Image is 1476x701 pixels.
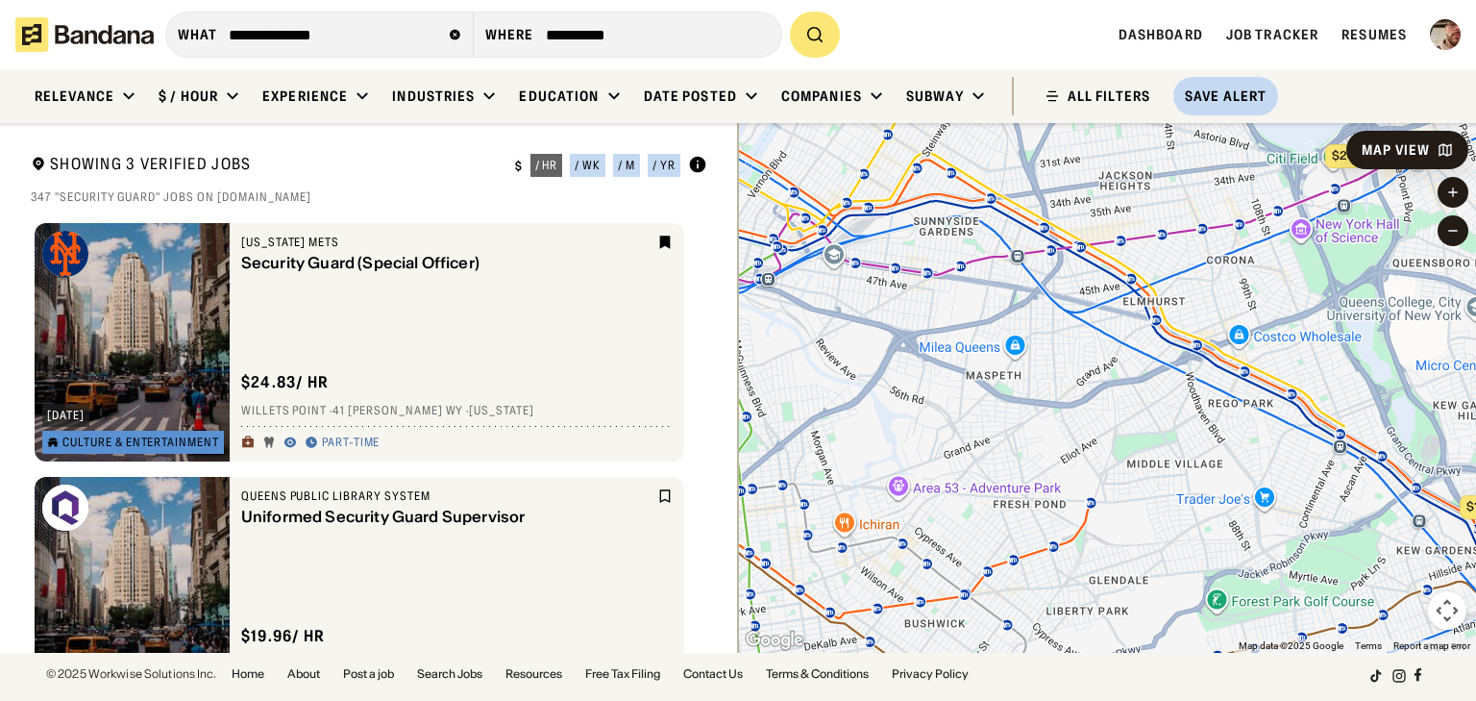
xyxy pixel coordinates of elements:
div: Queens Public Library System [241,488,653,504]
div: Willets Point · 41 [PERSON_NAME] Wy · [US_STATE] [241,404,673,419]
a: Home [232,668,264,680]
div: Companies [781,88,862,105]
a: Resources [505,668,562,680]
div: / yr [652,160,676,171]
span: $24 [1332,148,1355,163]
a: Job Tracker [1226,26,1318,43]
img: Profile photo [1430,19,1461,50]
div: $ 19.96 / hr [241,626,326,646]
div: what [178,26,217,43]
a: Contact Us [683,668,743,680]
div: ALL FILTERS [1068,89,1150,103]
div: / wk [575,160,601,171]
div: Experience [262,88,348,105]
div: Culture & Entertainment [62,437,219,448]
div: grid [31,215,707,653]
div: © 2025 Workwise Solutions Inc. [46,668,216,680]
img: Bandana logotype [15,17,154,52]
div: $ 24.83 / hr [241,372,330,392]
a: Report a map error [1393,640,1470,651]
a: Post a job [343,668,394,680]
a: Dashboard [1119,26,1203,43]
div: Date Posted [644,88,737,105]
a: Privacy Policy [892,668,969,680]
a: Resumes [1341,26,1407,43]
div: Map View [1362,143,1430,157]
div: [DATE] [47,410,85,421]
div: Save Alert [1185,88,1267,105]
div: $ / hour [159,88,218,105]
a: Search Jobs [417,668,482,680]
div: 347 "security guard" jobs on [DOMAIN_NAME] [31,189,707,205]
span: Map data ©2025 Google [1239,640,1343,651]
img: Queens Public Library System logo [42,485,88,531]
div: Security Guard (Special Officer) [241,254,653,272]
a: Free Tax Filing [585,668,660,680]
div: Showing 3 Verified Jobs [31,154,500,178]
div: Subway [906,88,964,105]
button: Map camera controls [1428,591,1466,630]
a: Terms & Conditions [766,668,869,680]
div: Uniformed Security Guard Supervisor [241,508,653,526]
div: Where [485,26,534,43]
div: Education [519,88,599,105]
a: Terms (opens in new tab) [1355,640,1382,651]
div: Part-time [322,436,381,451]
img: Google [743,628,806,653]
div: $ [515,159,523,174]
div: [US_STATE] Mets [241,235,653,250]
div: / hr [535,160,558,171]
div: / m [618,160,635,171]
a: Open this area in Google Maps (opens a new window) [743,628,806,653]
a: About [287,668,320,680]
div: Relevance [35,88,114,105]
img: New York Mets logo [42,231,88,277]
div: Industries [392,88,475,105]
